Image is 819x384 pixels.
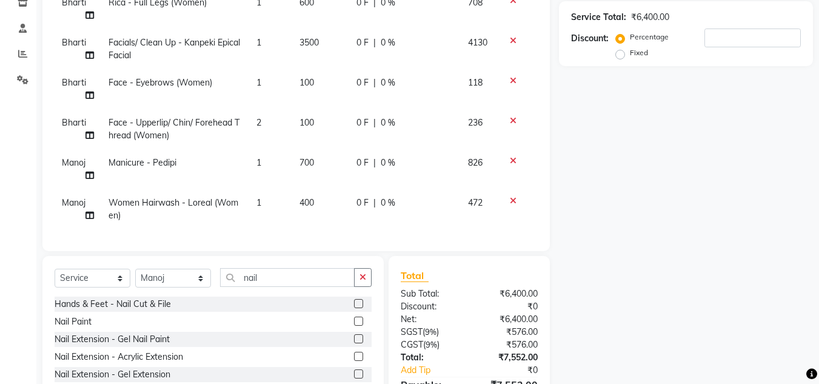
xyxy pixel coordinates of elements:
[373,36,376,49] span: |
[381,157,395,169] span: 0 %
[373,157,376,169] span: |
[356,157,369,169] span: 0 F
[392,300,469,313] div: Discount:
[55,333,170,346] div: Nail Extension - Gel Nail Paint
[631,11,669,24] div: ₹6,400.00
[381,76,395,89] span: 0 %
[468,197,483,208] span: 472
[62,117,86,128] span: Bharti
[256,77,261,88] span: 1
[55,315,92,328] div: Nail Paint
[469,351,547,364] div: ₹7,552.00
[356,197,369,209] span: 0 F
[469,326,547,339] div: ₹576.00
[62,157,85,168] span: Manoj
[356,36,369,49] span: 0 F
[469,300,547,313] div: ₹0
[381,36,395,49] span: 0 %
[392,351,469,364] div: Total:
[468,37,487,48] span: 4130
[256,117,261,128] span: 2
[356,116,369,129] span: 0 F
[62,77,86,88] span: Bharti
[299,197,314,208] span: 400
[256,157,261,168] span: 1
[62,197,85,208] span: Manoj
[373,116,376,129] span: |
[468,77,483,88] span: 118
[109,157,176,168] span: Manicure - Pedipi
[469,313,547,326] div: ₹6,400.00
[469,339,547,351] div: ₹576.00
[392,288,469,300] div: Sub Total:
[299,37,319,48] span: 3500
[373,76,376,89] span: |
[401,269,429,282] span: Total
[299,157,314,168] span: 700
[401,339,423,350] span: CGST
[373,197,376,209] span: |
[109,197,238,221] span: Women Hairwash - Loreal (Women)
[220,268,355,287] input: Search or Scan
[426,340,437,349] span: 9%
[392,364,482,377] a: Add Tip
[381,197,395,209] span: 0 %
[392,313,469,326] div: Net:
[256,37,261,48] span: 1
[571,32,609,45] div: Discount:
[109,37,240,61] span: Facials/ Clean Up - Kanpeki Epical Facial
[55,368,170,381] div: Nail Extension - Gel Extension
[356,76,369,89] span: 0 F
[381,116,395,129] span: 0 %
[299,77,314,88] span: 100
[256,197,261,208] span: 1
[109,117,239,141] span: Face - Upperlip/ Chin/ Forehead Thread (Women)
[299,117,314,128] span: 100
[392,339,469,351] div: ( )
[392,326,469,339] div: ( )
[425,327,436,337] span: 9%
[630,32,669,42] label: Percentage
[483,364,547,377] div: ₹0
[469,288,547,300] div: ₹6,400.00
[630,47,648,58] label: Fixed
[468,157,483,168] span: 826
[55,351,183,363] div: Nail Extension - Acrylic Extension
[55,298,171,311] div: Hands & Feet - Nail Cut & File
[571,11,626,24] div: Service Total:
[62,37,86,48] span: Bharti
[468,117,483,128] span: 236
[401,326,423,337] span: SGST
[109,77,212,88] span: Face - Eyebrows (Women)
